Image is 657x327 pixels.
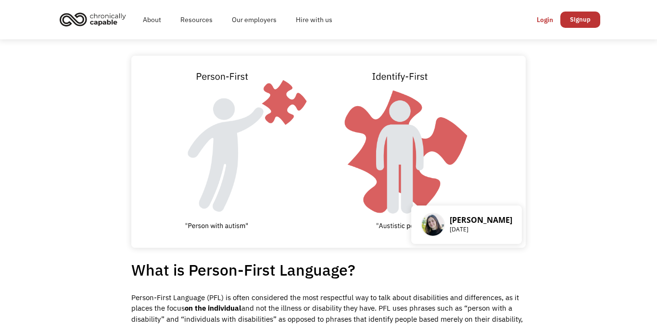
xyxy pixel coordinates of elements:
[530,12,560,28] a: Login
[171,4,222,35] a: Resources
[185,303,241,313] strong: on the individual
[57,9,129,30] img: Chronically Capable logo
[560,12,600,28] a: Signup
[537,14,553,25] div: Login
[450,225,512,234] p: [DATE]
[131,257,526,282] h1: What is Person-First Language?
[57,9,133,30] a: home
[222,4,286,35] a: Our employers
[450,215,512,225] p: [PERSON_NAME]
[286,4,342,35] a: Hire with us
[133,4,171,35] a: About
